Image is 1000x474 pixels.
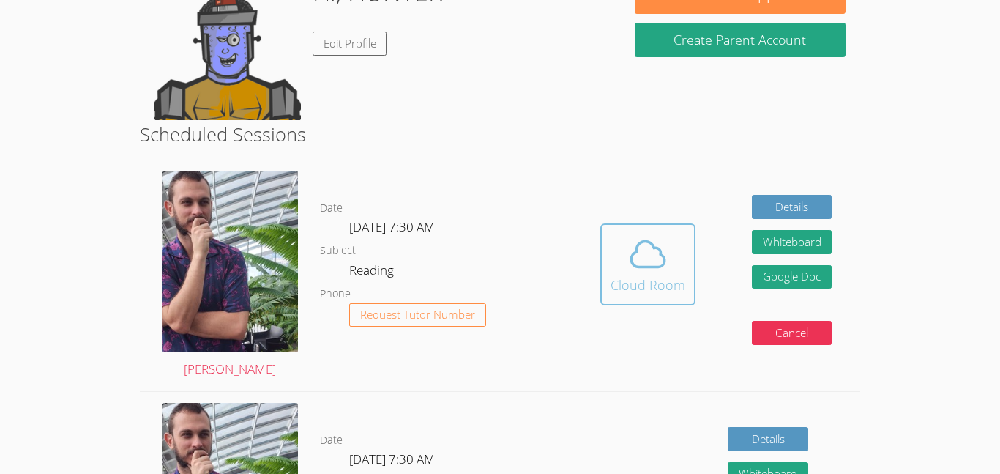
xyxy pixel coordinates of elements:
img: 20240721_091457.jpg [162,171,298,352]
a: Google Doc [752,265,832,289]
span: [DATE] 7:30 AM [349,451,435,467]
button: Request Tutor Number [349,303,486,327]
a: Edit Profile [313,32,387,56]
div: Cloud Room [611,275,685,295]
button: Cloud Room [600,223,695,305]
span: Request Tutor Number [360,309,475,320]
a: Details [752,195,832,219]
button: Create Parent Account [635,23,846,57]
button: Cancel [752,321,832,345]
h2: Scheduled Sessions [140,120,860,148]
a: [PERSON_NAME] [162,171,298,380]
button: Whiteboard [752,230,832,254]
dt: Date [320,199,343,218]
dt: Subject [320,242,356,260]
dd: Reading [349,260,397,285]
a: Details [728,427,808,451]
span: [DATE] 7:30 AM [349,218,435,235]
dt: Date [320,432,343,450]
dt: Phone [320,285,351,303]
